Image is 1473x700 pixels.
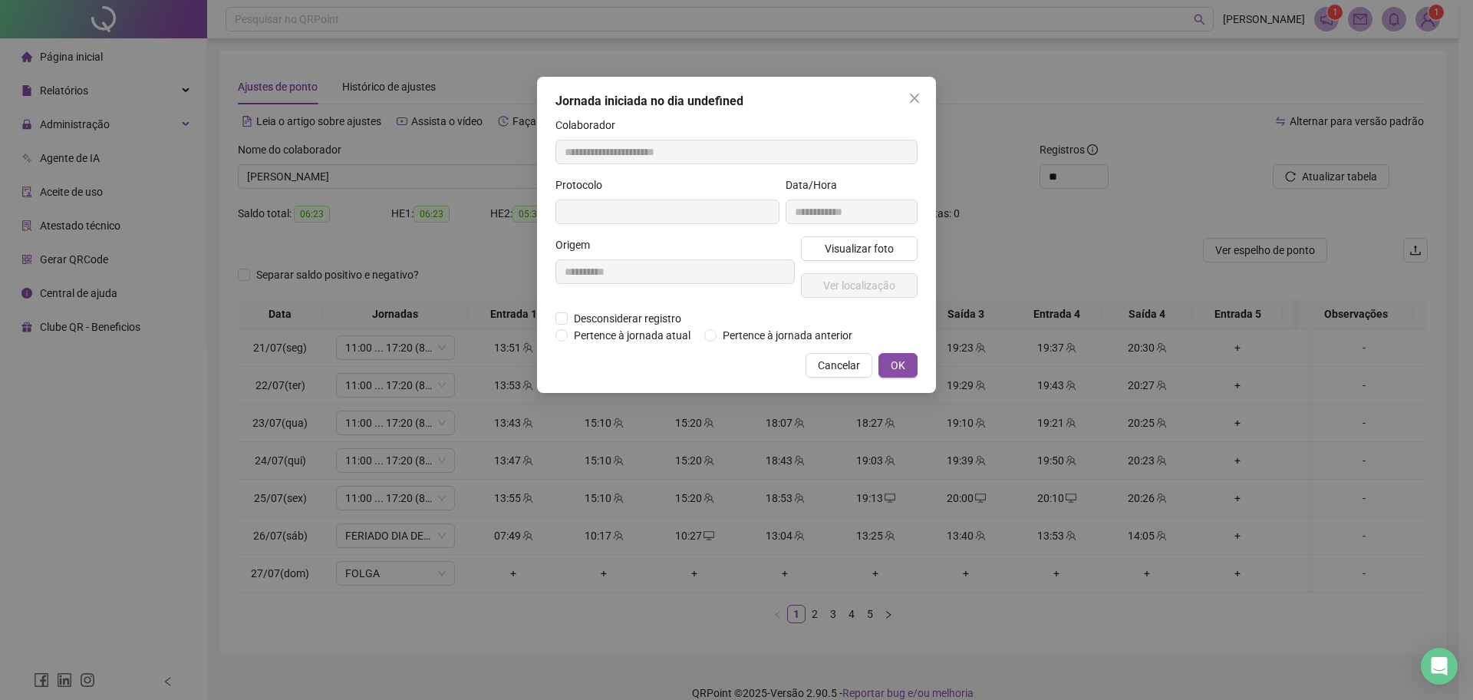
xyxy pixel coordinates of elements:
[568,327,697,344] span: Pertence à jornada atual
[801,236,918,261] button: Visualizar foto
[555,236,600,253] label: Origem
[818,357,860,374] span: Cancelar
[908,92,921,104] span: close
[568,310,687,327] span: Desconsiderar registro
[891,357,905,374] span: OK
[555,177,612,193] label: Protocolo
[786,177,847,193] label: Data/Hora
[806,353,872,378] button: Cancelar
[801,273,918,298] button: Ver localização
[878,353,918,378] button: OK
[825,240,894,257] span: Visualizar foto
[717,327,858,344] span: Pertence à jornada anterior
[555,92,918,111] div: Jornada iniciada no dia undefined
[555,117,625,134] label: Colaborador
[902,86,927,111] button: Close
[1421,648,1458,685] div: Open Intercom Messenger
